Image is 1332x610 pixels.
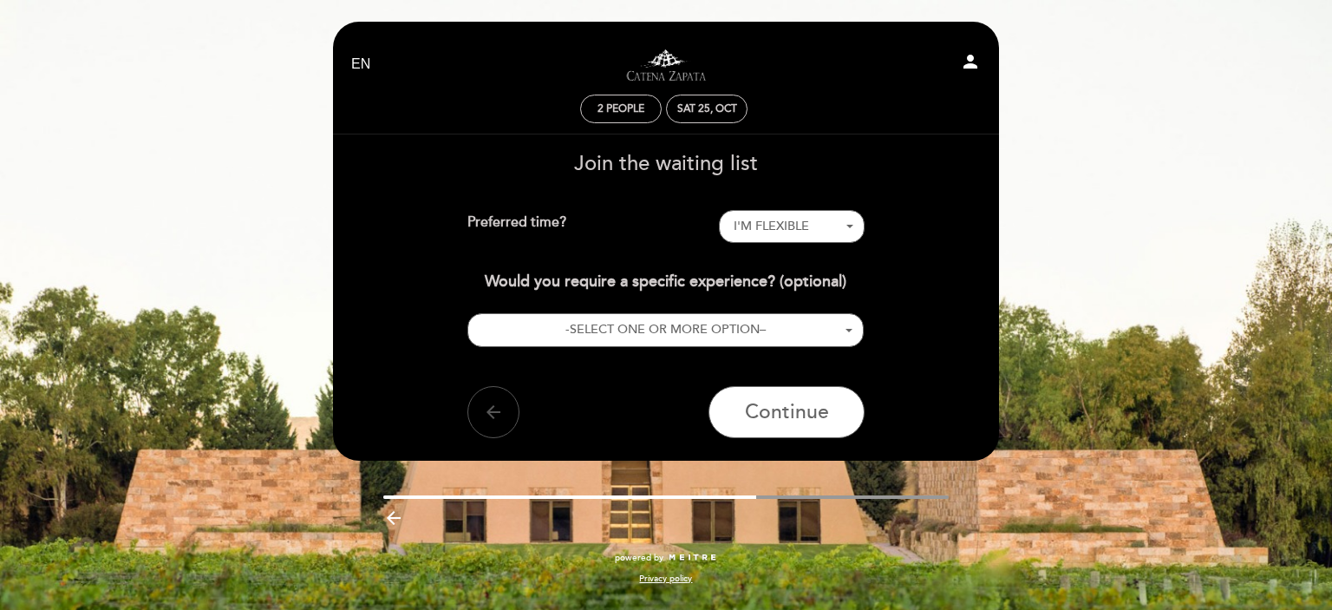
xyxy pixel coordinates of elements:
[668,554,717,562] img: MEITRE
[485,272,775,291] span: Would you require a specific experience?
[467,386,519,438] button: arrow_back
[960,51,981,78] button: person
[719,210,865,243] ol: - Select -
[467,210,720,243] div: Preferred time?
[639,573,692,585] a: Privacy policy
[383,508,404,528] i: arrow_backward
[570,322,760,337] span: SELECT ONE OR MORE OPTION
[483,402,504,423] i: arrow_back
[719,210,865,243] button: I'M FLEXIBLE
[597,102,644,115] span: 2 people
[780,272,846,291] span: (optional)
[558,41,774,89] a: Visitas y degustaciones en La Pirámide
[745,400,829,424] span: Continue
[615,552,717,564] a: powered by
[467,313,865,347] button: -SELECT ONE OR MORE OPTION–
[708,386,865,438] button: Continue
[615,552,663,564] span: powered by
[345,153,987,175] h3: Join the waiting list
[960,51,981,72] i: person
[734,219,809,233] span: I'M FLEXIBLE
[565,322,766,337] span: - –
[677,102,737,115] div: Sat 25, Oct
